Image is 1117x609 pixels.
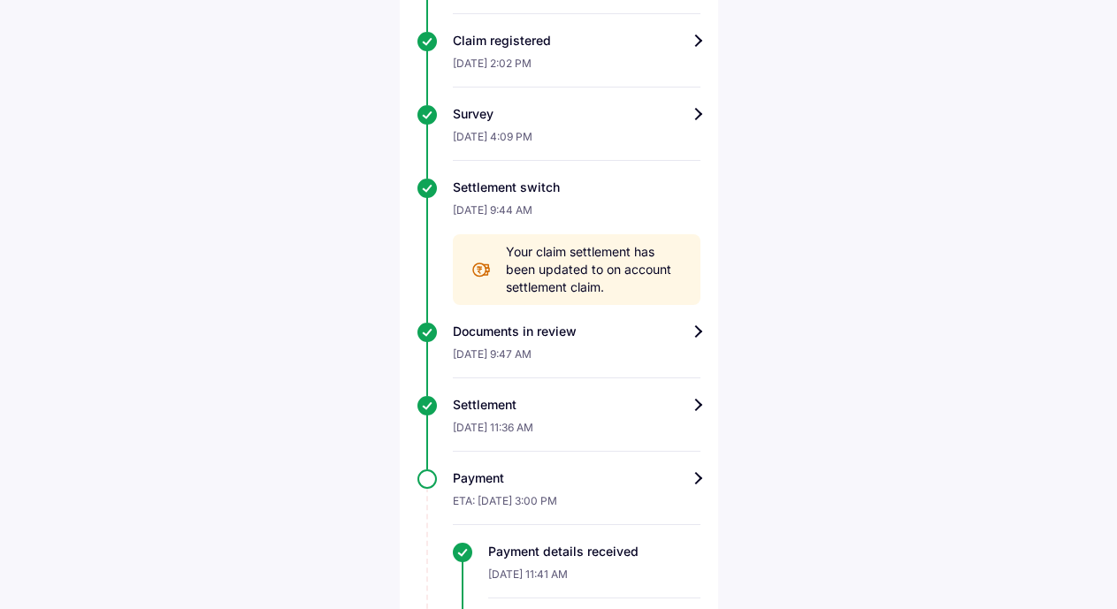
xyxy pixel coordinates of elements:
div: Settlement [453,396,700,414]
div: [DATE] 11:41 AM [488,560,700,598]
div: Payment [453,469,700,487]
div: Claim registered [453,32,700,49]
div: [DATE] 9:47 AM [453,340,700,378]
div: [DATE] 11:36 AM [453,414,700,452]
div: ETA: [DATE] 3:00 PM [453,487,700,525]
div: [DATE] 2:02 PM [453,49,700,88]
div: Survey [453,105,700,123]
div: [DATE] 9:44 AM [453,196,700,234]
div: Documents in review [453,323,700,340]
span: Your claim settlement has been updated to on account settlement claim. [506,243,683,296]
div: Payment details received [488,543,700,560]
div: [DATE] 4:09 PM [453,123,700,161]
div: Settlement switch [453,179,700,196]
